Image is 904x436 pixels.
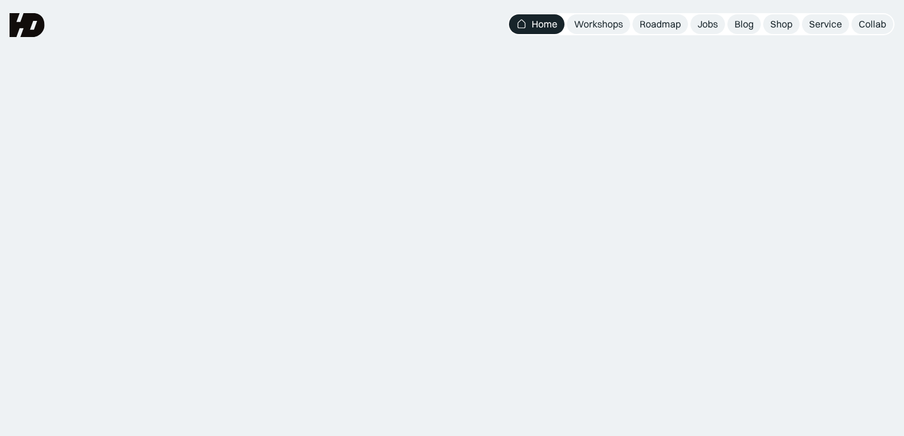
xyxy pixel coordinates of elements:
[770,18,792,30] div: Shop
[532,18,557,30] div: Home
[809,18,842,30] div: Service
[727,14,761,34] a: Blog
[574,18,623,30] div: Workshops
[640,18,681,30] div: Roadmap
[690,14,725,34] a: Jobs
[567,14,630,34] a: Workshops
[633,14,688,34] a: Roadmap
[698,18,718,30] div: Jobs
[735,18,754,30] div: Blog
[802,14,849,34] a: Service
[851,14,893,34] a: Collab
[859,18,886,30] div: Collab
[763,14,800,34] a: Shop
[509,14,564,34] a: Home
